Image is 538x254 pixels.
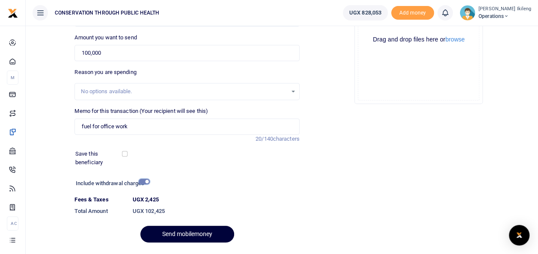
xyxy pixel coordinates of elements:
a: Add money [391,9,434,15]
h6: Total Amount [74,208,125,215]
span: UGX 828,053 [349,9,381,17]
label: Reason you are spending [74,68,136,77]
a: UGX 828,053 [343,5,388,21]
a: logo-small logo-large logo-large [8,9,18,16]
li: Ac [7,216,18,230]
div: Open Intercom Messenger [509,225,529,245]
h6: UGX 102,425 [133,208,300,215]
label: Memo for this transaction (Your recipient will see this) [74,107,208,115]
h6: Include withdrawal charges [76,180,146,187]
label: UGX 2,425 [133,195,159,204]
li: M [7,71,18,85]
img: profile-user [460,5,475,21]
button: Send mobilemoney [140,226,234,242]
a: profile-user [PERSON_NAME] Ikileng Operations [460,5,531,21]
span: characters [273,136,300,142]
img: logo-small [8,8,18,18]
label: Amount you want to send [74,33,137,42]
small: [PERSON_NAME] Ikileng [479,6,531,13]
span: Add money [391,6,434,20]
dt: Fees & Taxes [71,195,129,204]
input: UGX [74,45,299,61]
button: browse [445,36,464,42]
li: Toup your wallet [391,6,434,20]
span: Operations [479,12,531,20]
label: Save this beneficiary [75,150,123,166]
div: Drag and drop files here or [358,35,479,44]
input: Enter extra information [74,118,299,135]
span: CONSERVATION THROUGH PUBLIC HEALTH [51,9,163,17]
div: No options available. [81,87,287,96]
span: 20/140 [256,136,273,142]
li: Wallet ballance [339,5,391,21]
